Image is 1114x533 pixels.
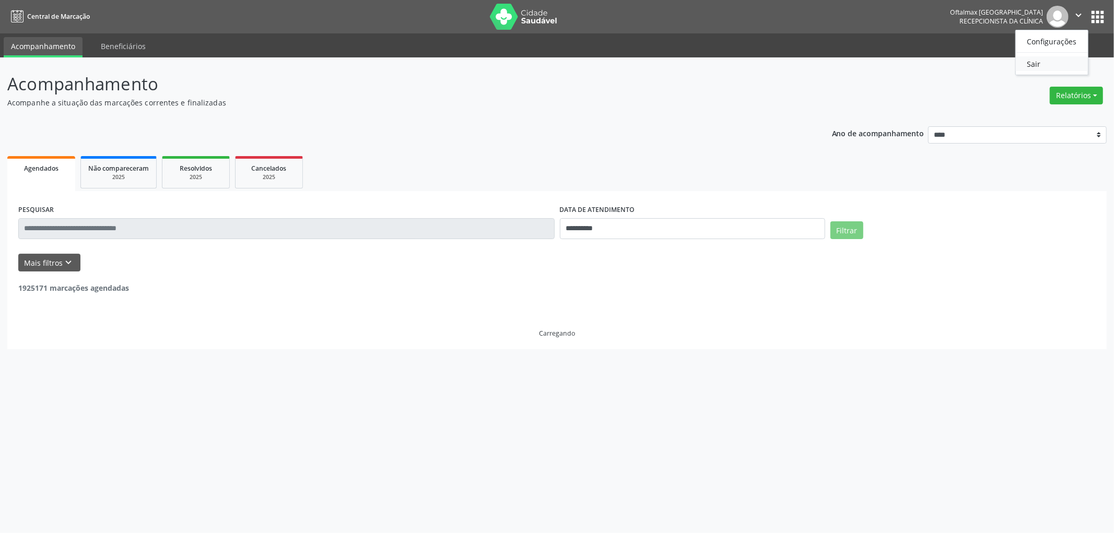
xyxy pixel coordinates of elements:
label: DATA DE ATENDIMENTO [560,202,635,218]
span: Recepcionista da clínica [959,17,1043,26]
div: 2025 [243,173,295,181]
button: Filtrar [830,221,863,239]
span: Cancelados [252,164,287,173]
p: Acompanhe a situação das marcações correntes e finalizadas [7,97,777,108]
label: PESQUISAR [18,202,54,218]
div: Oftalmax [GEOGRAPHIC_DATA] [950,8,1043,17]
a: Acompanhamento [4,37,83,57]
i: keyboard_arrow_down [63,257,75,268]
p: Ano de acompanhamento [832,126,924,139]
button: Mais filtroskeyboard_arrow_down [18,254,80,272]
button:  [1069,6,1088,28]
span: Central de Marcação [27,12,90,21]
button: apps [1088,8,1107,26]
i:  [1073,9,1084,21]
p: Acompanhamento [7,71,777,97]
a: Sair [1016,56,1088,71]
a: Configurações [1016,34,1088,49]
div: 2025 [88,173,149,181]
button: Relatórios [1050,87,1103,104]
img: img [1047,6,1069,28]
div: Carregando [539,329,575,338]
span: Agendados [24,164,58,173]
div: 2025 [170,173,222,181]
span: Resolvidos [180,164,212,173]
strong: 1925171 marcações agendadas [18,283,129,293]
a: Beneficiários [93,37,153,55]
a: Central de Marcação [7,8,90,25]
ul:  [1015,30,1088,75]
span: Não compareceram [88,164,149,173]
